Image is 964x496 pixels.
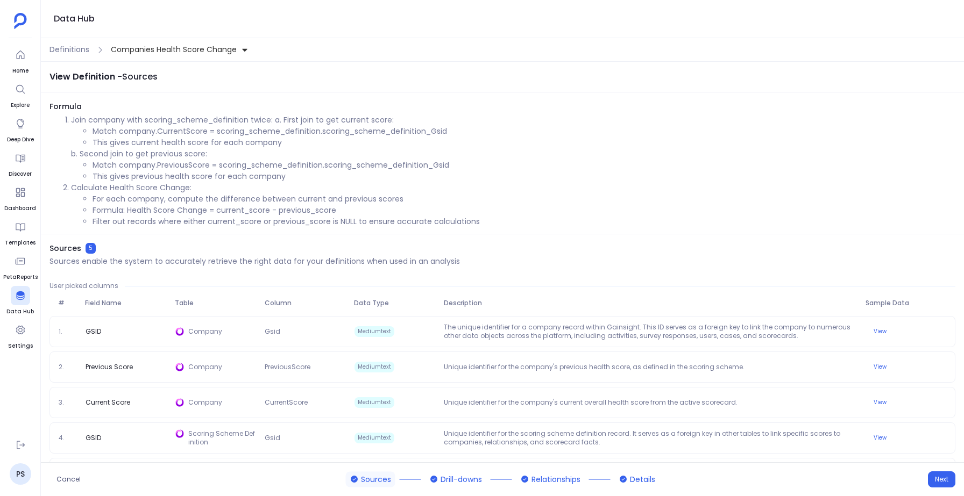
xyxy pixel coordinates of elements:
[49,101,955,112] span: Formula
[122,70,158,83] span: Sources
[5,217,36,247] a: Templates
[531,473,580,485] span: Relationships
[441,473,482,485] span: Drill-downs
[188,363,257,371] span: Company
[93,171,955,182] li: This gives previous health score for each company
[350,299,440,307] span: Data Type
[71,182,955,193] p: Calculate Health Score Change:
[71,148,955,160] p: b. Second join to get previous score:
[54,299,81,307] span: #
[4,183,36,213] a: Dashboard
[188,398,257,407] span: Company
[6,286,34,316] a: Data Hub
[11,45,30,75] a: Home
[49,282,118,290] span: User picked columns
[260,434,350,442] span: Gsid
[54,434,81,442] span: 4.
[630,473,655,485] span: Details
[11,101,30,110] span: Explore
[867,361,893,373] button: View
[355,433,394,443] span: Mediumtext
[93,160,955,171] li: Match company.PreviousScore = scoring_scheme_definition.scoring_scheme_definition_Gsid
[54,363,81,371] span: 2.
[6,307,34,316] span: Data Hub
[355,362,394,372] span: Mediumtext
[9,170,32,178] span: Discover
[188,429,257,447] span: Scoring Scheme Definition
[5,239,36,247] span: Templates
[440,299,861,307] span: Description
[361,473,391,485] span: Sources
[440,363,861,371] p: Unique identifier for the company's previous health score, as defined in the scoring scheme.
[9,148,32,178] a: Discover
[516,471,585,487] button: Relationships
[11,67,30,75] span: Home
[49,44,89,55] span: Definitions
[81,434,105,442] span: GSID
[81,299,171,307] span: Field Name
[867,396,893,409] button: View
[171,299,260,307] span: Table
[81,398,134,407] span: Current Score
[355,326,394,337] span: Mediumtext
[49,243,81,254] span: Sources
[7,114,34,144] a: Deep Dive
[440,398,861,407] p: Unique identifier for the company's current overall health score from the active scorecard.
[3,273,38,282] span: PetaReports
[260,327,350,336] span: Gsid
[93,193,955,205] li: For each company, compute the difference between current and previous scores
[3,251,38,282] a: PetaReports
[81,363,137,371] span: Previous Score
[4,204,36,213] span: Dashboard
[346,471,395,487] button: Sources
[81,327,105,336] span: GSID
[7,135,34,144] span: Deep Dive
[861,299,951,307] span: Sample Data
[867,325,893,338] button: View
[8,320,33,350] a: Settings
[440,429,861,447] p: Unique identifier for the scoring scheme definition record. It serves as a foreign key in other t...
[49,70,122,83] span: View Definition -
[49,256,460,267] p: Sources enable the system to accurately retrieve the right data for your definitions when used in...
[93,126,955,137] li: Match company.CurrentScore = scoring_scheme_definition.scoring_scheme_definition_Gsid
[426,471,486,487] button: Drill-downs
[86,243,96,254] span: 5
[71,114,955,126] p: Join company with scoring_scheme_definition twice: a. First join to get current score:
[54,327,81,336] span: 1.
[355,397,394,408] span: Mediumtext
[188,327,257,336] span: Company
[440,323,861,340] p: The unique identifier for a company record within Gainsight. This ID serves as a foreign key to l...
[260,299,350,307] span: Column
[928,471,955,487] button: Next
[260,398,350,407] span: CurrentScore
[93,137,955,148] li: This gives current health score for each company
[8,342,33,350] span: Settings
[54,11,95,26] h1: Data Hub
[11,80,30,110] a: Explore
[14,13,27,29] img: petavue logo
[111,44,237,55] span: Companies Health Score Change
[867,432,893,444] button: View
[93,205,955,216] li: Formula: Health Score Change = current_score - previous_score
[10,463,31,485] a: PS
[260,363,350,371] span: PreviousScore
[49,471,88,487] button: Cancel
[93,216,955,227] li: Filter out records where either current_score or previous_score is NULL to ensure accurate calcul...
[54,398,81,407] span: 3.
[109,41,251,59] button: Companies Health Score Change
[615,471,660,487] button: Details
